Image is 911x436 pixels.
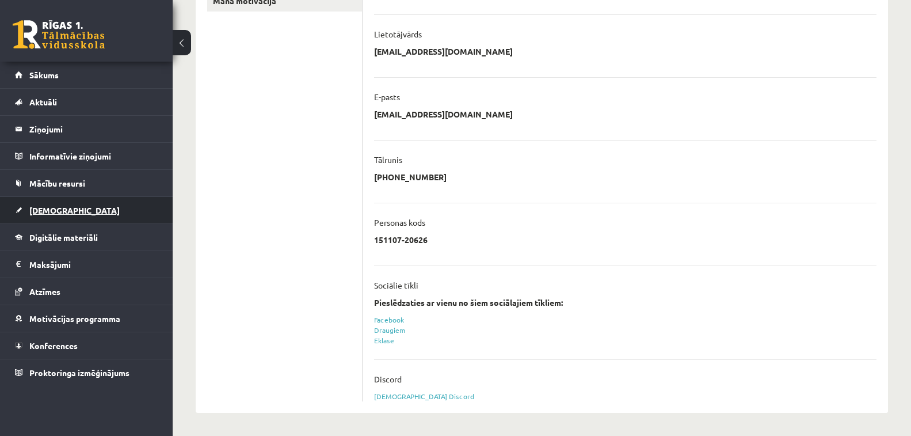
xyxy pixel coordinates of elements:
a: Ziņojumi [15,116,158,142]
a: [DEMOGRAPHIC_DATA] Discord [374,392,474,401]
p: [EMAIL_ADDRESS][DOMAIN_NAME] [374,46,513,56]
legend: Ziņojumi [29,116,158,142]
p: 151107-20626 [374,234,428,245]
span: Atzīmes [29,286,60,297]
strong: Pieslēdzaties ar vienu no šiem sociālajiem tīkliem: [374,297,563,308]
a: Proktoringa izmēģinājums [15,359,158,386]
a: Rīgas 1. Tālmācības vidusskola [13,20,105,49]
p: [PHONE_NUMBER] [374,172,447,182]
a: Eklase [374,336,394,345]
legend: Maksājumi [29,251,158,278]
span: Proktoringa izmēģinājums [29,367,129,378]
span: Mācību resursi [29,178,85,188]
span: Digitālie materiāli [29,232,98,242]
span: Aktuāli [29,97,57,107]
a: Digitālie materiāli [15,224,158,251]
p: Discord [374,374,402,384]
a: Informatīvie ziņojumi [15,143,158,169]
span: [DEMOGRAPHIC_DATA] [29,205,120,215]
p: E-pasts [374,92,400,102]
a: Atzīmes [15,278,158,305]
p: Lietotājvārds [374,29,422,39]
a: Draugiem [374,325,406,335]
p: Personas kods [374,217,425,228]
p: [EMAIL_ADDRESS][DOMAIN_NAME] [374,109,513,119]
a: [DEMOGRAPHIC_DATA] [15,197,158,223]
p: Sociālie tīkli [374,280,418,290]
span: Motivācijas programma [29,313,120,324]
a: Aktuāli [15,89,158,115]
span: Konferences [29,340,78,351]
a: Sākums [15,62,158,88]
legend: Informatīvie ziņojumi [29,143,158,169]
a: Maksājumi [15,251,158,278]
p: Tālrunis [374,154,402,165]
span: Sākums [29,70,59,80]
a: Mācību resursi [15,170,158,196]
a: Motivācijas programma [15,305,158,332]
a: Konferences [15,332,158,359]
a: Facebook [374,315,404,324]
